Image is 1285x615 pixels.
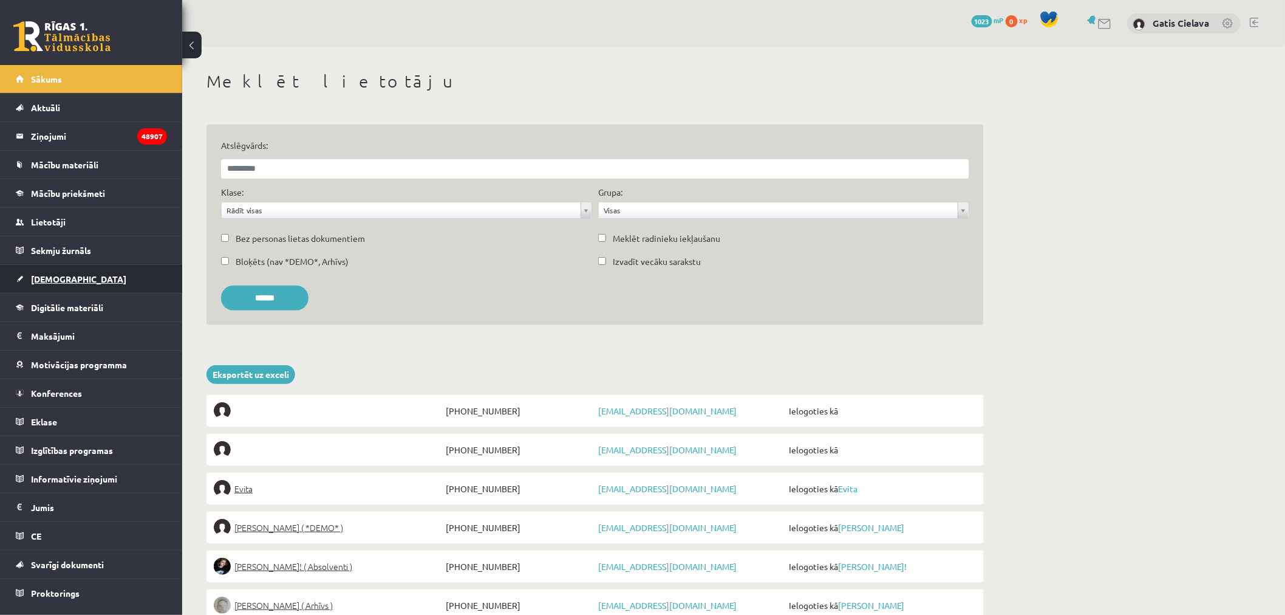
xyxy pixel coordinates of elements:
a: [PERSON_NAME] ( *DEMO* ) [214,519,443,536]
a: Aktuāli [16,94,167,122]
span: [PERSON_NAME]! ( Absolventi ) [234,558,352,575]
span: CE [31,531,41,541]
span: Svarīgi dokumenti [31,559,104,570]
a: Mācību priekšmeti [16,179,167,207]
a: [PERSON_NAME]! [838,561,907,572]
span: Sekmju žurnāls [31,245,91,256]
span: Izglītības programas [31,445,113,456]
span: [PHONE_NUMBER] [443,441,595,458]
a: Svarīgi dokumenti [16,551,167,579]
span: Mācību priekšmeti [31,188,105,199]
span: mP [994,15,1004,25]
span: Konferences [31,388,82,399]
span: Proktorings [31,588,80,599]
img: Elīna Elizabete Ancveriņa [214,519,231,536]
a: CE [16,522,167,550]
a: Ziņojumi48907 [16,122,167,150]
a: Eksportēt uz exceli [206,365,295,384]
a: Jumis [16,493,167,521]
label: Grupa: [598,186,622,199]
a: Lietotāji [16,208,167,236]
span: Digitālie materiāli [31,302,103,313]
a: Eklase [16,408,167,436]
a: Informatīvie ziņojumi [16,465,167,493]
span: Eklase [31,416,57,427]
a: Maksājumi [16,322,167,350]
label: Meklēt radinieku iekļaušanu [613,232,720,245]
span: [PERSON_NAME] ( Arhīvs ) [234,597,333,614]
a: Sākums [16,65,167,93]
a: [PERSON_NAME] ( Arhīvs ) [214,597,443,614]
legend: Ziņojumi [31,122,167,150]
a: [PERSON_NAME]! ( Absolventi ) [214,558,443,575]
a: Evita [838,483,857,494]
span: Ielogoties kā [786,402,977,419]
span: Informatīvie ziņojumi [31,473,117,484]
a: Konferences [16,379,167,407]
span: [PHONE_NUMBER] [443,402,595,419]
a: Sekmju žurnāls [16,236,167,264]
span: Evita [234,480,253,497]
a: [EMAIL_ADDRESS][DOMAIN_NAME] [598,561,737,572]
span: Rādīt visas [227,202,576,218]
a: Motivācijas programma [16,351,167,379]
span: Visas [604,202,953,218]
label: Izvadīt vecāku sarakstu [613,255,701,268]
img: Sofija Anrio-Karlauska! [214,558,231,575]
img: Evita [214,480,231,497]
label: Bloķēts (nav *DEMO*, Arhīvs) [236,255,349,268]
span: 0 [1006,15,1018,27]
a: [EMAIL_ADDRESS][DOMAIN_NAME] [598,522,737,533]
a: [PERSON_NAME] [838,600,904,611]
a: [EMAIL_ADDRESS][DOMAIN_NAME] [598,444,737,455]
a: Digitālie materiāli [16,294,167,321]
span: [PHONE_NUMBER] [443,519,595,536]
span: Ielogoties kā [786,519,977,536]
span: Mācību materiāli [31,159,98,170]
label: Atslēgvārds: [221,139,969,152]
a: Evita [214,480,443,497]
span: Jumis [31,502,54,513]
span: Ielogoties kā [786,597,977,614]
a: [EMAIL_ADDRESS][DOMAIN_NAME] [598,405,737,416]
a: Rādīt visas [222,202,591,218]
label: Bez personas lietas dokumentiem [236,232,365,245]
span: xp [1020,15,1028,25]
span: Ielogoties kā [786,480,977,497]
a: Rīgas 1. Tālmācības vidusskola [13,21,111,52]
span: Aktuāli [31,102,60,113]
a: 0 xp [1006,15,1034,25]
span: [PHONE_NUMBER] [443,480,595,497]
span: [PHONE_NUMBER] [443,558,595,575]
span: Motivācijas programma [31,359,127,370]
a: [EMAIL_ADDRESS][DOMAIN_NAME] [598,483,737,494]
a: [PERSON_NAME] [838,522,904,533]
a: Gatis Cielava [1153,17,1210,29]
a: Visas [599,202,969,218]
span: [DEMOGRAPHIC_DATA] [31,273,126,284]
img: Gatis Cielava [1133,18,1145,30]
a: Izglītības programas [16,436,167,464]
span: 1023 [972,15,992,27]
span: Lietotāji [31,216,66,227]
span: Sākums [31,74,62,84]
a: Proktorings [16,579,167,607]
a: 1023 mP [972,15,1004,25]
legend: Maksājumi [31,322,167,350]
label: Klase: [221,186,244,199]
i: 48907 [137,128,167,145]
span: [PERSON_NAME] ( *DEMO* ) [234,519,343,536]
a: [DEMOGRAPHIC_DATA] [16,265,167,293]
span: Ielogoties kā [786,441,977,458]
a: Mācību materiāli [16,151,167,179]
img: Lelde Braune [214,597,231,614]
span: Ielogoties kā [786,558,977,575]
h1: Meklēt lietotāju [206,71,984,92]
a: [EMAIL_ADDRESS][DOMAIN_NAME] [598,600,737,611]
span: [PHONE_NUMBER] [443,597,595,614]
